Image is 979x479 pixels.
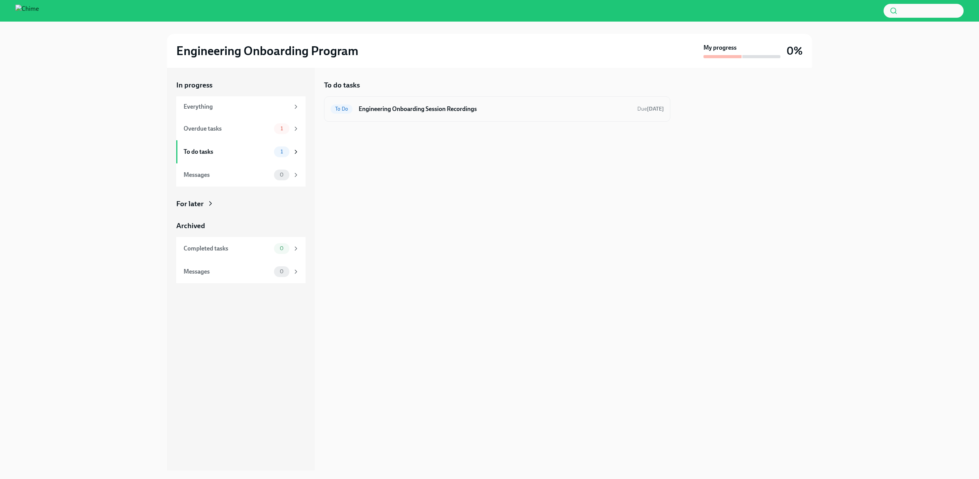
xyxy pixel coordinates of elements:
span: To Do [331,106,353,112]
span: 1 [276,149,287,155]
a: Messages0 [176,260,306,283]
a: In progress [176,80,306,90]
a: Overdue tasks1 [176,117,306,140]
a: Completed tasks0 [176,237,306,260]
div: Messages [184,171,271,179]
span: November 2nd, 2025 19:00 [637,105,664,113]
h6: Engineering Onboarding Session Recordings [359,105,631,113]
h2: Engineering Onboarding Program [176,43,358,59]
a: To do tasks1 [176,140,306,163]
span: Due [637,106,664,112]
h5: To do tasks [324,80,360,90]
a: Messages0 [176,163,306,187]
span: 0 [275,172,288,178]
div: Completed tasks [184,244,271,253]
div: For later [176,199,204,209]
div: Messages [184,267,271,276]
span: 1 [276,126,287,131]
span: 0 [275,269,288,274]
a: To DoEngineering Onboarding Session RecordingsDue[DATE] [331,103,664,115]
strong: My progress [703,44,737,52]
a: Archived [176,221,306,231]
div: Everything [184,103,289,111]
span: 0 [275,245,288,251]
h3: 0% [787,44,803,58]
a: For later [176,199,306,209]
a: Everything [176,96,306,117]
div: To do tasks [184,148,271,156]
strong: [DATE] [647,106,664,112]
div: Overdue tasks [184,124,271,133]
img: Chime [15,5,39,17]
